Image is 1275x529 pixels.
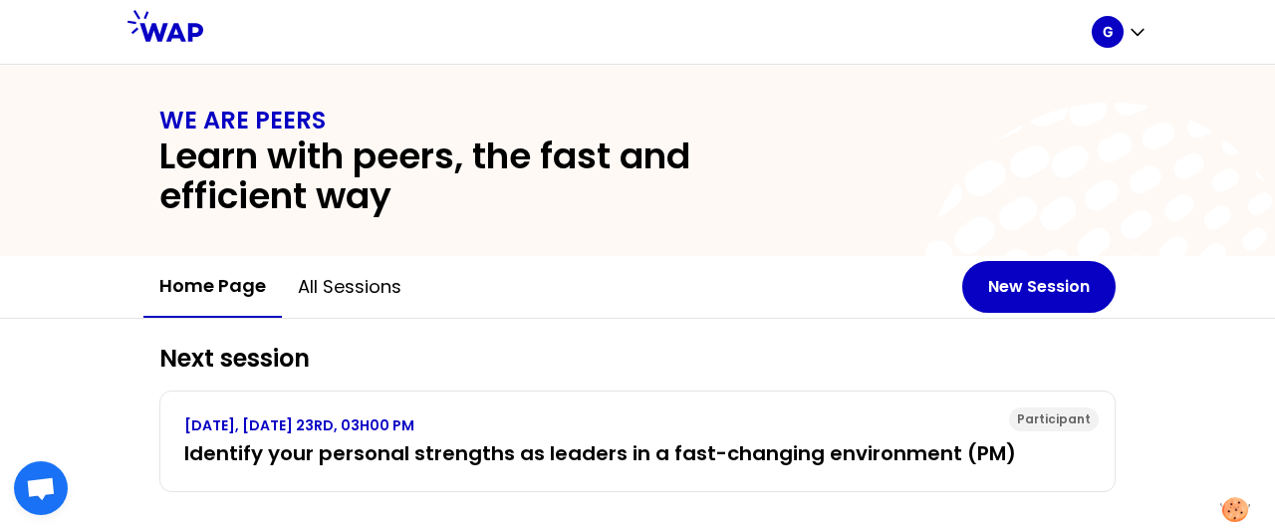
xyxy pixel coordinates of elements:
[184,415,1091,435] p: [DATE], [DATE] 23RD, 03H00 PM
[184,439,1091,467] h3: Identify your personal strengths as leaders in a fast-changing environment (PM)
[14,461,68,515] div: Open chat
[159,343,1116,375] h2: Next session
[159,105,1116,136] h1: WE ARE PEERS
[1103,22,1114,42] p: G
[143,256,282,318] button: Home page
[184,415,1091,467] a: [DATE], [DATE] 23RD, 03H00 PMIdentify your personal strengths as leaders in a fast-changing envir...
[1092,16,1147,48] button: G
[282,257,417,317] button: All sessions
[159,136,829,216] h2: Learn with peers, the fast and efficient way
[1009,407,1099,431] div: Participant
[962,261,1116,313] button: New Session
